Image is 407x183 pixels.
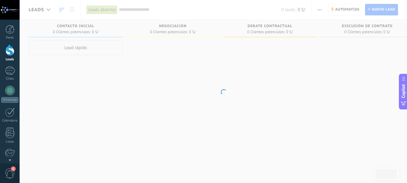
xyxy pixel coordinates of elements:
[1,97,18,103] div: WhatsApp
[1,36,19,40] div: Panel
[1,140,19,144] div: Listas
[1,77,19,81] div: Chats
[1,119,19,123] div: Calendario
[400,84,406,98] span: Copilot
[1,58,19,62] div: Leads
[11,166,16,171] span: 1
